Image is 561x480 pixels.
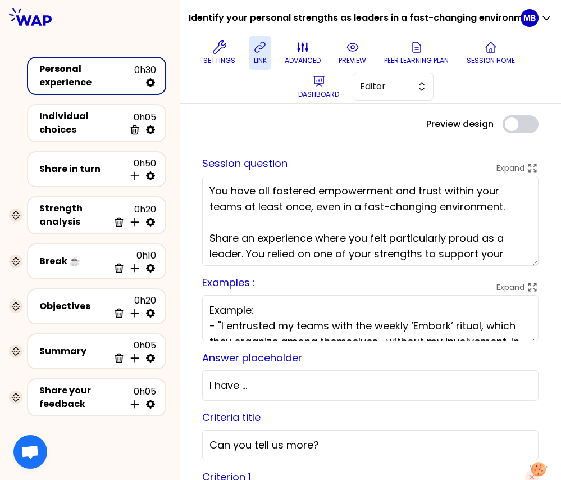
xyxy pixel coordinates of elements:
button: Editor [353,73,434,101]
p: link [254,56,267,65]
div: Share in turn [39,162,125,176]
label: Session question [202,156,288,170]
label: Preview design [426,117,494,131]
button: Settings [199,36,240,70]
div: 0h30 [134,64,156,88]
label: Answer placeholder [202,351,302,365]
div: 0h05 [125,385,156,410]
p: Dashboard [298,90,339,99]
div: Ouvrir le chat [13,435,47,469]
label: Criteria title [202,410,261,424]
button: advanced [280,36,325,70]
button: Session home [462,36,519,70]
button: link [249,36,271,70]
div: 0h05 [109,339,156,364]
p: Settings [203,56,235,65]
button: Dashboard [294,70,344,103]
p: Expand [496,282,524,293]
div: Summary [39,345,109,358]
div: Personal experience [39,62,134,89]
p: MB [523,12,536,24]
p: Peer learning plan [384,56,449,65]
div: 0h10 [109,249,156,274]
div: Objectives [39,300,109,313]
button: Peer learning plan [380,36,453,70]
div: 0h20 [109,203,156,228]
div: 0h05 [125,111,156,135]
div: 0h50 [125,157,156,182]
p: Session home [467,56,515,65]
button: preview [334,36,371,70]
div: Individual choices [39,110,125,137]
p: advanced [285,56,321,65]
div: Strength analysis [39,202,109,229]
button: MB [521,9,552,27]
textarea: You have all fostered empowerment and trust within your teams at least once, even in a fast-chang... [202,176,539,266]
p: Expand [496,162,524,174]
div: Share your feedback [39,384,125,411]
p: preview [339,56,366,65]
label: Examples : [202,275,255,289]
div: Break ☕️ [39,255,109,268]
span: Editor [360,80,411,93]
div: 0h20 [109,294,156,319]
textarea: Example: - "I entrusted my teams with the weekly ‘Embark’ ritual, which they organize among thems... [202,295,539,341]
